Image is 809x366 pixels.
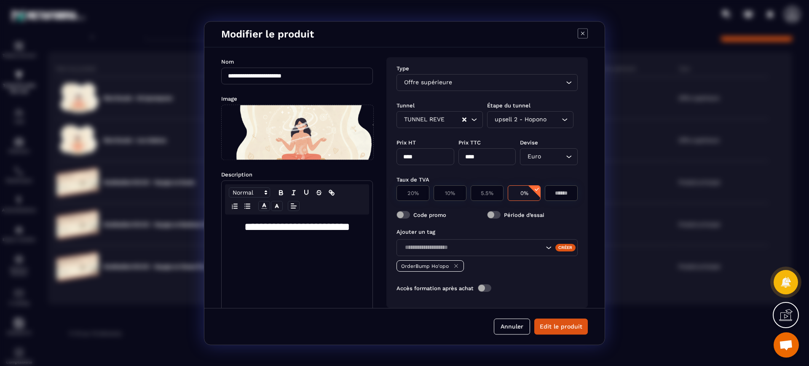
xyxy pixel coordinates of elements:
div: Search for option [396,74,578,91]
input: Search for option [454,78,564,87]
p: 0% [512,190,536,196]
div: Search for option [487,111,573,128]
input: Search for option [402,243,544,252]
label: Période d’essai [504,211,544,218]
div: Search for option [396,111,483,128]
div: Créer [555,244,576,251]
label: Étape du tunnel [487,102,530,109]
button: Clear Selected [462,116,466,123]
label: Tunnel [396,102,415,109]
label: Prix HT [396,139,416,146]
label: Taux de TVA [396,176,429,183]
span: Euro [525,152,543,161]
p: OrderBump Ho'opo [401,263,449,269]
label: Nom [221,59,234,65]
div: Search for option [520,148,578,165]
p: 20% [401,190,425,196]
label: Ajouter un tag [396,229,435,235]
p: 5.5% [475,190,499,196]
label: Devise [520,139,538,146]
span: Offre supérieure [402,78,454,87]
input: Search for option [548,115,560,124]
input: Search for option [543,152,564,161]
label: Prix TTC [458,139,481,146]
span: TUNNEL REVE [402,115,446,124]
span: upsell 2 - Hopono [493,115,548,124]
label: Type [396,65,409,72]
label: Image [221,96,237,102]
input: Search for option [446,115,461,124]
p: 10% [438,190,462,196]
button: Annuler [494,318,530,334]
label: Description [221,171,252,178]
button: Edit le produit [534,318,588,334]
div: Search for option [396,239,578,256]
label: Accès formation après achat [396,285,474,291]
div: Ouvrir le chat [774,332,799,358]
label: Code promo [413,211,446,218]
h4: Modifier le produit [221,28,314,40]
